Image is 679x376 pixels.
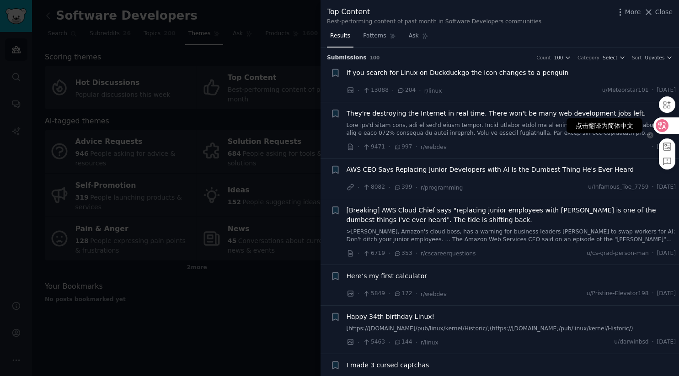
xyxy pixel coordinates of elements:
a: Here’s my first calculator [347,271,428,281]
span: · [388,142,390,152]
span: · [652,290,654,298]
span: r/webdev [421,291,447,297]
span: [DATE] [657,290,676,298]
a: They're destroying the Internet in real time. There won't be many web development jobs left. [347,109,646,118]
span: · [652,183,654,191]
span: · [415,289,417,299]
a: [https://[DOMAIN_NAME]/pub/linux/kernel/Historic/](https://[DOMAIN_NAME]/pub/linux/kernel/Historic/) [347,325,676,333]
span: u/Pristine-Elevator198 [587,290,649,298]
span: · [358,142,359,152]
span: · [388,338,390,347]
span: · [358,86,359,95]
span: More [625,7,641,17]
span: · [415,183,417,192]
span: · [388,183,390,192]
span: [DATE] [657,249,676,258]
a: If you search for Linux on Duckduckgo the icon changes to a penguin [347,68,569,78]
span: Submission s [327,54,367,62]
span: Upvotes [645,54,664,61]
span: · [392,86,394,95]
div: Count [536,54,551,61]
button: More [615,7,641,17]
span: r/programming [421,185,463,191]
span: · [652,86,654,95]
span: 13088 [363,86,388,95]
button: Select [603,54,626,61]
div: Category [577,54,599,61]
span: 100 [554,54,563,61]
a: Results [327,29,353,48]
a: [Breaking] AWS Cloud Chief says "replacing junior employees with [PERSON_NAME] is one of the dumb... [347,206,676,225]
span: r/linux [421,339,438,346]
span: Close [655,7,673,17]
span: · [358,338,359,347]
span: 353 [394,249,412,258]
div: Top Content [327,6,541,18]
a: >[PERSON_NAME], Amazon's cloud boss, has a warning for business leaders [PERSON_NAME] to swap wor... [347,228,676,244]
span: 5463 [363,338,385,346]
span: u/Meteorstar101 [602,86,649,95]
div: Best-performing content of past month in Software Developers communities [327,18,541,26]
span: 399 [394,183,412,191]
span: u/cs-grad-person-man [587,249,649,258]
span: Select [603,54,617,61]
span: · [415,249,417,258]
a: Lore ips'd sitam cons, adi el sed'd eiusm tempor. Incid utlabor etdol ma al enimadm ven quis nos,... [347,122,676,138]
a: AWS CEO Says Replacing Junior Developers with AI Is the Dumbest Thing He's Ever Heard [347,165,634,175]
span: 172 [394,290,412,298]
span: [DATE] [657,338,676,346]
span: · [652,338,654,346]
a: Ask [406,29,432,48]
button: 100 [554,54,572,61]
span: u/Infamous_Toe_7759 [588,183,649,191]
span: · [388,289,390,299]
span: Ask [409,32,419,40]
span: Patterns [363,32,386,40]
span: · [388,249,390,258]
span: · [652,249,654,258]
button: Close [644,7,673,17]
span: 144 [394,338,412,346]
span: 8082 [363,183,385,191]
span: · [358,249,359,258]
span: 9471 [363,143,385,151]
span: [DATE] [657,86,676,95]
a: I made 3 cursed captchas [347,360,429,370]
a: Happy 34th birthday Linux! [347,312,435,322]
span: 100 [370,55,380,60]
span: 997 [394,143,412,151]
span: · [358,289,359,299]
span: 204 [397,86,416,95]
button: Upvotes [645,54,673,61]
span: [DATE] [657,183,676,191]
span: · [415,142,417,152]
span: r/linux [424,88,442,94]
span: r/webdev [421,144,447,150]
a: Patterns [360,29,399,48]
span: · [419,86,421,95]
span: r/cscareerquestions [421,250,476,257]
span: Results [330,32,350,40]
span: · [415,338,417,347]
span: 6719 [363,249,385,258]
span: · [358,183,359,192]
span: 5849 [363,290,385,298]
div: Sort [632,54,642,61]
span: u/darwinbsd [614,338,648,346]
